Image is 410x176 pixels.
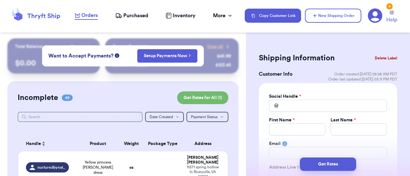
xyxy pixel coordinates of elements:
[305,9,361,23] button: New Shipping Order
[119,136,144,151] th: Weight
[386,11,397,24] a: Help
[62,95,73,101] span: 49
[207,43,223,50] span: View all
[185,155,220,165] div: [PERSON_NAME] [PERSON_NAME]
[48,52,113,60] span: Want to Accept Payments?
[331,117,356,123] label: Last Name
[269,141,281,147] label: Email
[386,3,393,10] div: 4
[191,115,217,119] span: Payment Status
[186,112,228,122] button: Payment Status
[259,53,335,63] h2: Shipping Information
[328,77,397,82] span: Order last updated: [DATE] 03:11 PM PDT
[269,100,278,112] div: @
[75,11,98,20] a: Orders
[145,112,184,122] button: Date Created
[18,112,143,122] input: Search
[245,9,301,23] button: Copy Customer Link
[372,51,400,65] button: Delete Label
[18,93,58,103] h2: Incomplete
[71,43,85,50] span: Payout
[81,160,115,175] span: Yellow princess [PERSON_NAME] dress
[368,8,382,23] a: 4
[386,16,397,24] span: Help
[15,58,92,68] p: $ 0.00
[123,12,148,19] span: Purchased
[37,165,65,170] span: nurturedbynat_
[115,12,148,19] a: Purchased
[144,136,182,151] th: Package Type
[77,136,119,151] th: Product
[81,11,98,19] span: Orders
[113,43,148,50] p: Recent Payments
[207,43,231,50] a: View all
[166,12,195,19] a: Inventory
[259,70,292,78] h3: Customer Info
[15,43,43,50] p: Total Balance
[182,136,228,151] th: Address
[213,12,233,19] div: More
[269,117,295,123] label: First Name
[217,53,231,59] div: $ 45.99
[144,53,191,59] a: Setup Payments Now
[269,93,301,100] label: Social Handle
[137,49,198,63] button: Setup Payments Now
[129,165,134,169] strong: oz
[173,12,195,19] span: Inventory
[71,43,92,50] a: Payout
[300,157,356,171] button: Get Rates
[177,91,228,104] button: Get Rates for All (1)
[41,140,46,148] button: Sort ascending
[26,141,41,147] span: Handle
[216,62,231,68] div: $ 123.45
[334,72,397,77] span: Order created: [DATE] 09:28 AM PDT
[150,115,173,119] span: Date Created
